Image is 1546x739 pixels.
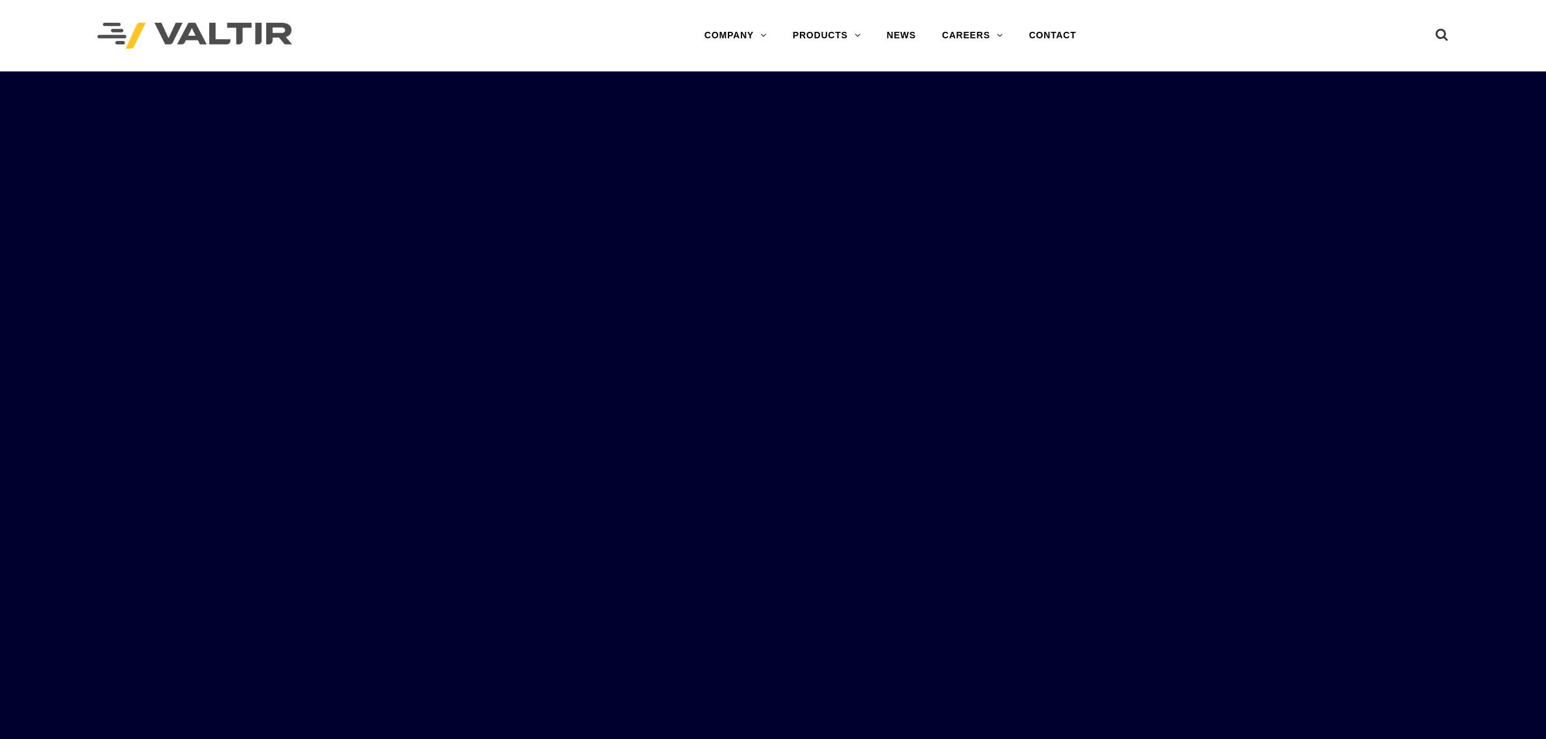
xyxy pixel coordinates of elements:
a: COMPANY [692,23,780,49]
a: PRODUCTS [780,23,874,49]
a: CAREERS [929,23,1016,49]
a: NEWS [874,23,929,49]
img: Valtir [97,23,292,49]
a: CONTACT [1016,23,1090,49]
